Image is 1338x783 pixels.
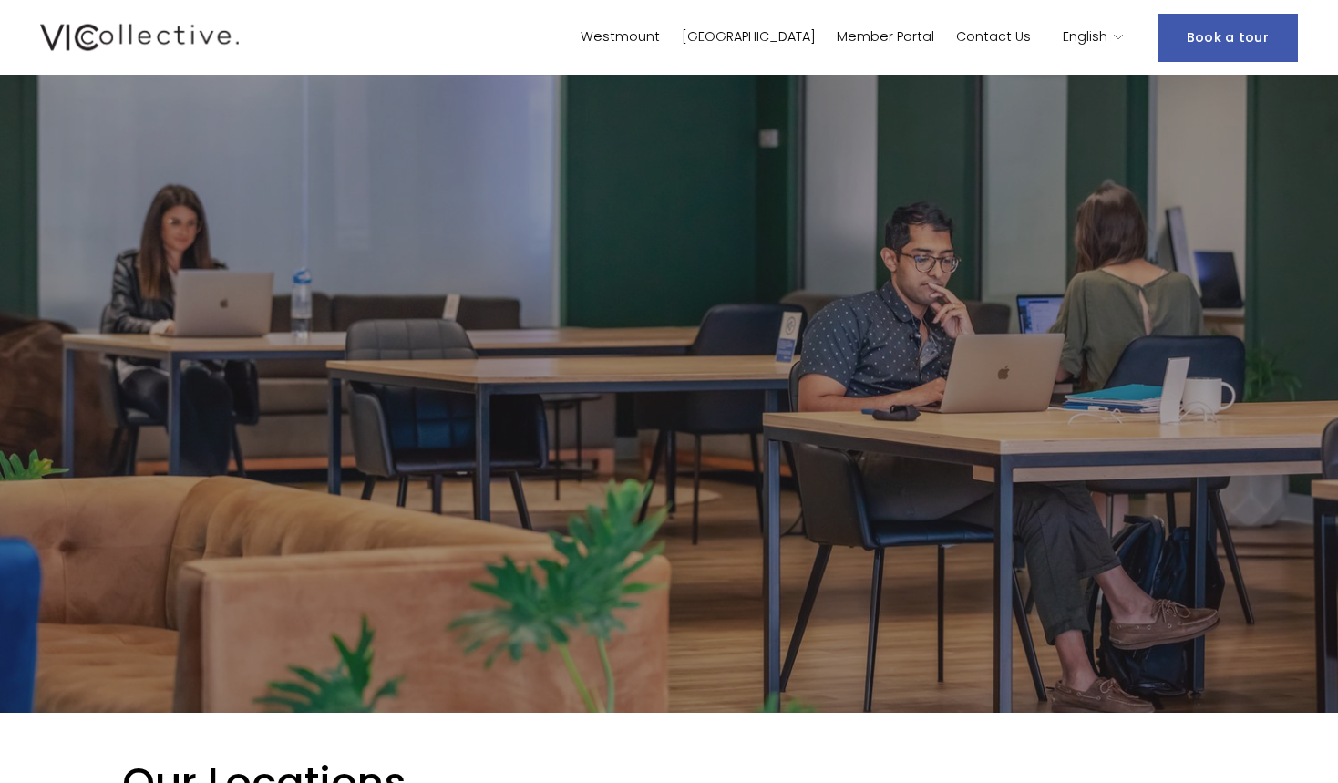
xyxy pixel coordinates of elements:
[1158,14,1298,62] a: Book a tour
[40,20,239,55] img: Vic Collective
[837,25,934,51] a: Member Portal
[1063,26,1107,49] span: English
[956,25,1031,51] a: Contact Us
[1063,25,1125,51] div: language picker
[682,25,816,51] a: [GEOGRAPHIC_DATA]
[581,25,660,51] a: Westmount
